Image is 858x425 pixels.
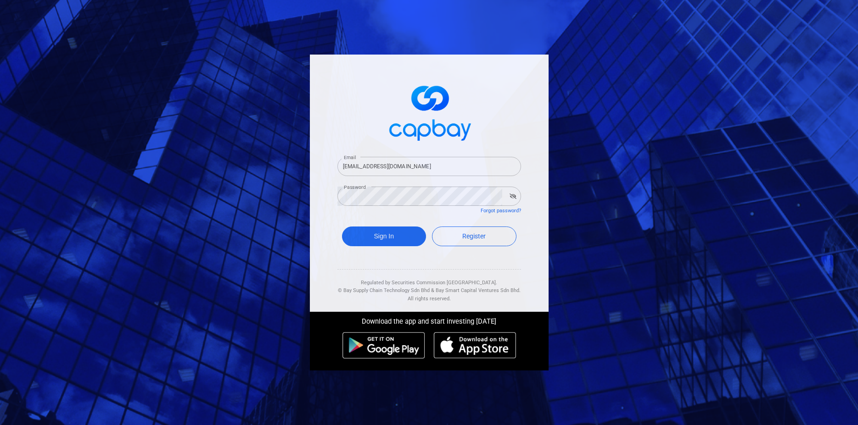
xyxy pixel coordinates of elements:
span: Register [462,232,486,240]
img: logo [383,77,475,146]
img: ios [434,332,516,359]
button: Sign In [342,226,426,246]
div: Regulated by Securities Commission [GEOGRAPHIC_DATA]. & All rights reserved. [337,270,521,303]
span: © Bay Supply Chain Technology Sdn Bhd [338,287,430,293]
a: Forgot password? [481,208,521,214]
img: android [342,332,425,359]
a: Register [432,226,516,246]
span: Bay Smart Capital Ventures Sdn Bhd. [436,287,521,293]
div: Download the app and start investing [DATE] [303,312,555,327]
label: Email [344,154,356,161]
label: Password [344,184,366,191]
